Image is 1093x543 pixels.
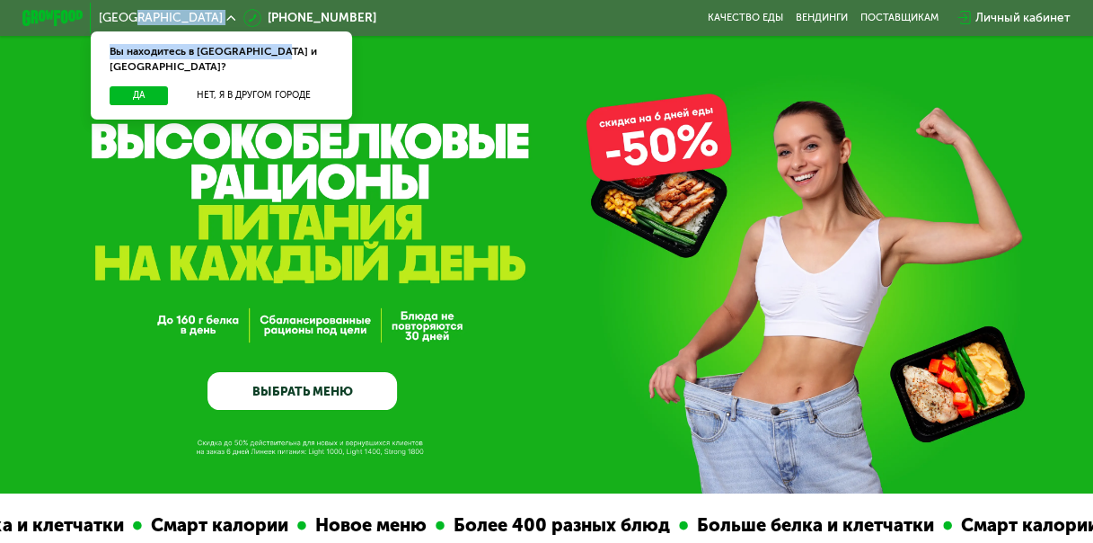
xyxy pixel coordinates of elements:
div: Более 400 разных блюд [440,512,674,539]
div: Личный кабинет [975,9,1071,27]
a: ВЫБРАТЬ МЕНЮ [207,372,396,410]
div: Смарт калории [137,512,293,539]
div: Новое меню [302,512,431,539]
button: Да [110,86,168,105]
span: [GEOGRAPHIC_DATA] [99,12,223,24]
button: Нет, я в другом городе [174,86,334,105]
a: Качество еды [708,12,783,24]
a: [PHONE_NUMBER] [243,9,376,27]
div: Вы находитесь в [GEOGRAPHIC_DATA] и [GEOGRAPHIC_DATA]? [91,31,352,86]
a: Вендинги [796,12,848,24]
div: Больше белка и клетчатки [683,512,939,539]
div: поставщикам [859,12,938,24]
